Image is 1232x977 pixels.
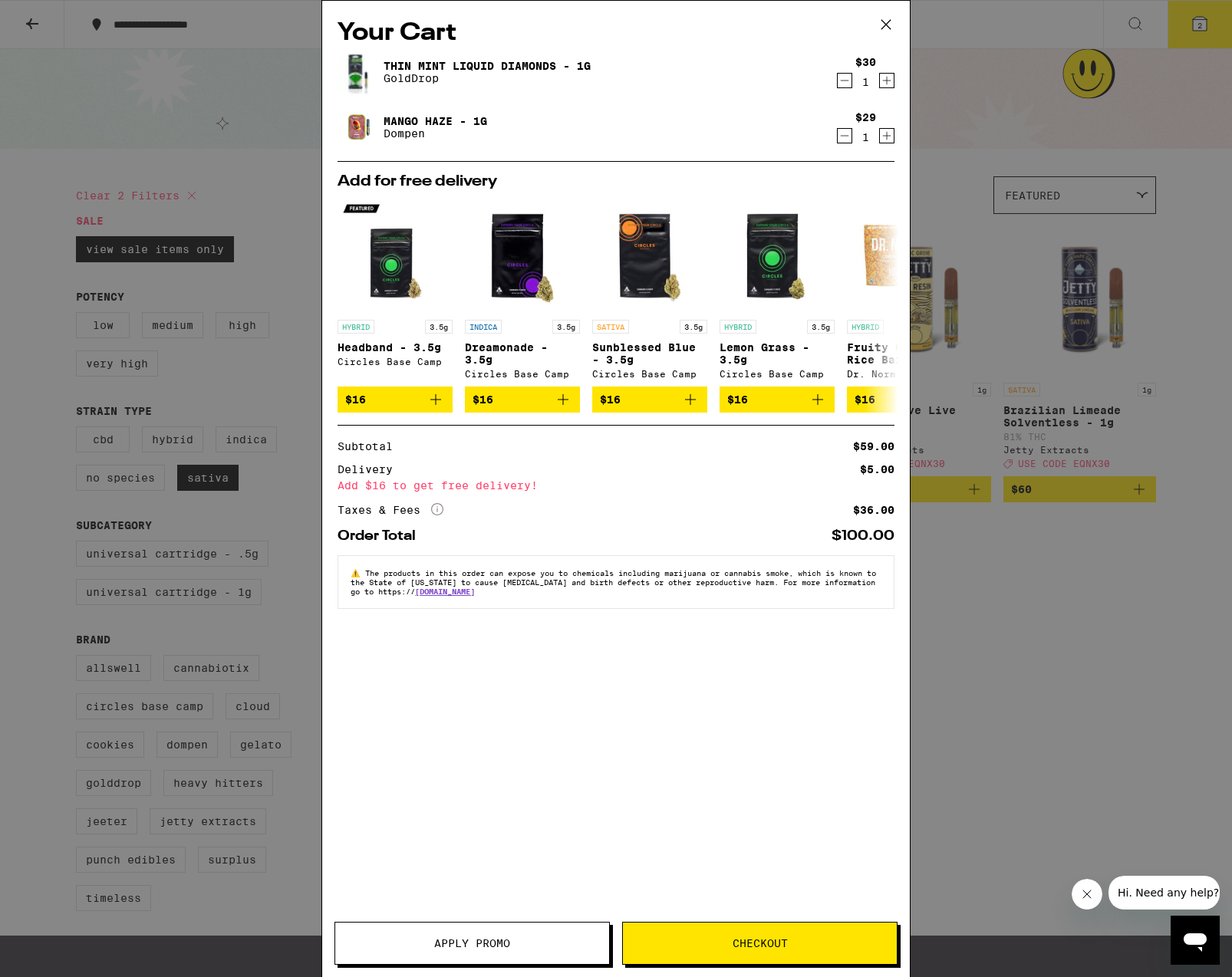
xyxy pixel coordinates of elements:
[855,76,876,88] div: 1
[1171,916,1220,965] iframe: Button to launch messaging window
[338,503,443,517] div: Taxes & Fees
[847,387,962,413] button: Add to bag
[832,529,894,543] div: $100.00
[1108,876,1220,910] iframe: Message from company
[338,529,427,543] div: Order Total
[847,369,962,379] div: Dr. Norm's
[847,341,962,366] p: Fruity Crispy Rice Bar
[415,587,475,596] a: [DOMAIN_NAME]
[837,73,852,88] button: Decrement
[465,387,580,413] button: Add to bag
[727,393,748,406] span: $16
[465,341,580,366] p: Dreamonade - 3.5g
[465,320,502,334] p: INDICA
[855,393,875,406] span: $16
[847,320,884,334] p: HYBRID
[600,393,621,406] span: $16
[837,128,852,143] button: Decrement
[384,115,487,127] a: Mango Haze - 1g
[338,197,453,387] a: Open page for Headband - 3.5g from Circles Base Camp
[720,387,835,413] button: Add to bag
[592,320,629,334] p: SATIVA
[338,341,453,354] p: Headband - 3.5g
[338,16,894,51] h2: Your Cart
[720,197,835,387] a: Open page for Lemon Grass - 3.5g from Circles Base Camp
[384,127,487,140] p: Dompen
[720,197,835,312] img: Circles Base Camp - Lemon Grass - 3.5g
[592,369,707,379] div: Circles Base Camp
[465,197,580,312] img: Circles Base Camp - Dreamonade - 3.5g
[592,197,707,387] a: Open page for Sunblessed Blue - 3.5g from Circles Base Camp
[425,320,453,334] p: 3.5g
[338,174,894,189] h2: Add for free delivery
[855,111,876,123] div: $29
[733,938,788,949] span: Checkout
[622,922,898,965] button: Checkout
[855,56,876,68] div: $30
[720,320,756,334] p: HYBRID
[847,197,962,387] a: Open page for Fruity Crispy Rice Bar from Dr. Norm's
[853,505,894,515] div: $36.00
[720,369,835,379] div: Circles Base Camp
[434,938,510,949] span: Apply Promo
[680,320,707,334] p: 3.5g
[338,320,374,334] p: HYBRID
[879,73,894,88] button: Increment
[338,357,453,367] div: Circles Base Camp
[465,369,580,379] div: Circles Base Camp
[473,393,493,406] span: $16
[345,393,366,406] span: $16
[860,464,894,475] div: $5.00
[384,60,591,72] a: Thin Mint Liquid Diamonds - 1g
[592,197,707,312] img: Circles Base Camp - Sunblessed Blue - 3.5g
[338,106,380,149] img: Mango Haze - 1g
[384,72,591,84] p: GoldDrop
[592,387,707,413] button: Add to bag
[465,197,580,387] a: Open page for Dreamonade - 3.5g from Circles Base Camp
[552,320,580,334] p: 3.5g
[855,131,876,143] div: 1
[853,441,894,452] div: $59.00
[334,922,610,965] button: Apply Promo
[351,568,876,596] span: The products in this order can expose you to chemicals including marijuana or cannabis smoke, whi...
[338,44,380,99] img: Thin Mint Liquid Diamonds - 1g
[338,464,404,475] div: Delivery
[338,480,894,491] div: Add $16 to get free delivery!
[879,128,894,143] button: Increment
[338,387,453,413] button: Add to bag
[338,197,453,312] img: Circles Base Camp - Headband - 3.5g
[720,341,835,366] p: Lemon Grass - 3.5g
[1072,879,1102,910] iframe: Close message
[847,197,962,312] img: Dr. Norm's - Fruity Crispy Rice Bar
[338,441,404,452] div: Subtotal
[351,568,365,577] span: ⚠️
[592,341,707,366] p: Sunblessed Blue - 3.5g
[807,320,835,334] p: 3.5g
